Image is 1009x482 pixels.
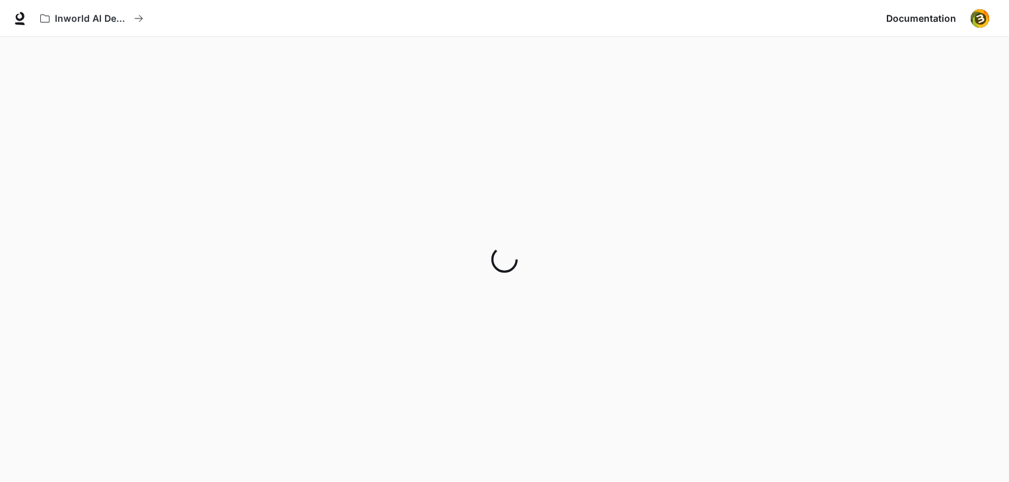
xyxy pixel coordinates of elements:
[886,11,956,27] span: Documentation
[971,9,989,28] img: User avatar
[967,5,993,32] button: User avatar
[881,5,961,32] a: Documentation
[34,5,149,32] button: All workspaces
[55,13,129,24] p: Inworld AI Demos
